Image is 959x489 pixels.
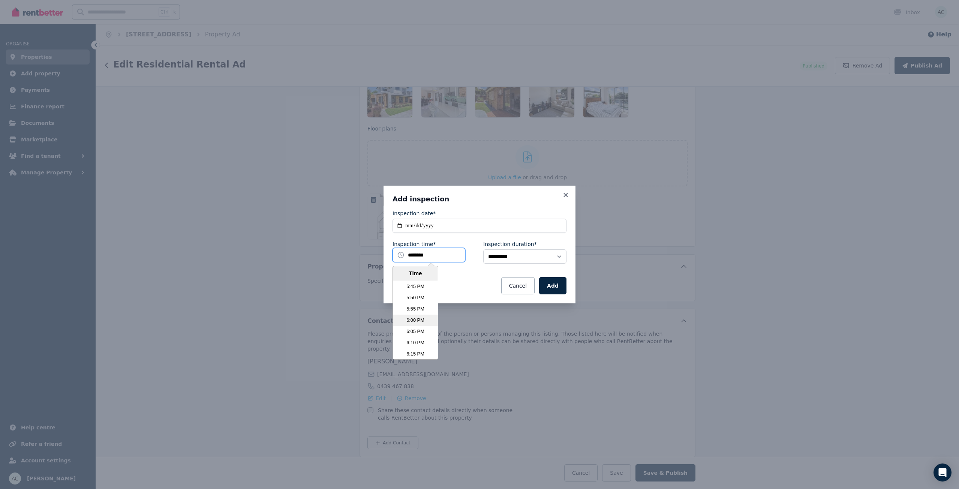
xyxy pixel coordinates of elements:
li: 6:00 PM [393,315,438,326]
button: Cancel [501,277,535,294]
button: Add [539,277,566,294]
li: 6:15 PM [393,348,438,360]
div: Open Intercom Messenger [934,463,952,481]
li: 6:10 PM [393,337,438,348]
div: Time [395,269,436,278]
label: Inspection duration* [483,240,537,248]
li: 5:50 PM [393,292,438,303]
li: 6:05 PM [393,326,438,337]
h3: Add inspection [393,195,566,204]
ul: Time [393,281,438,360]
li: 5:55 PM [393,303,438,315]
label: Inspection date* [393,210,436,217]
label: Inspection time* [393,240,436,248]
li: 5:45 PM [393,281,438,292]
